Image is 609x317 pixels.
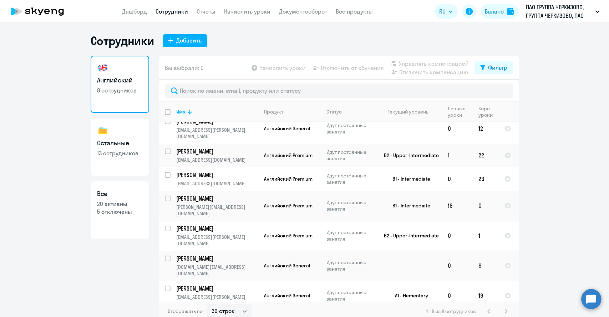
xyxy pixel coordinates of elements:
td: B1 - Intermediate [376,167,442,191]
img: others [97,125,108,136]
div: Текущий уровень [381,109,442,115]
p: [EMAIL_ADDRESS][PERSON_NAME][DOMAIN_NAME] [176,234,258,247]
a: [PERSON_NAME] [176,147,258,155]
a: [PERSON_NAME] [176,171,258,179]
p: [PERSON_NAME] [176,285,257,292]
td: 0 [442,114,473,144]
p: [PERSON_NAME] [176,255,257,262]
span: 1 - 8 из 8 сотрудников [426,308,476,315]
span: Вы выбрали: 0 [165,64,204,72]
p: ПАО ГРУППА ЧЕРКИЗОВО, ГРУППА ЧЕРКИЗОВО, ПАО [526,3,592,20]
button: ПАО ГРУППА ЧЕРКИЗОВО, ГРУППА ЧЕРКИЗОВО, ПАО [522,3,603,20]
button: RU [434,4,458,19]
p: Идут постоянные занятия [326,149,375,162]
td: 0 [442,281,473,311]
p: Идут постоянные занятия [326,229,375,242]
p: [EMAIL_ADDRESS][DOMAIN_NAME] [176,180,258,187]
span: Отображать по: [168,308,204,315]
a: Отчеты [197,8,215,15]
td: B2 - Upper-Intermediate [376,221,442,251]
p: [EMAIL_ADDRESS][DOMAIN_NAME] [176,157,258,163]
div: Имя [176,109,258,115]
p: [PERSON_NAME] [176,147,257,155]
p: [PERSON_NAME] [176,225,257,232]
p: Идут постоянные занятия [326,199,375,212]
span: RU [439,7,446,16]
img: english [97,62,108,74]
div: Баланс [485,7,504,16]
h3: Остальные [97,139,143,148]
p: 13 сотрудников [97,149,143,157]
h3: Все [97,189,143,198]
td: 22 [473,144,499,167]
span: Английский Premium [264,232,313,239]
td: 12 [473,114,499,144]
a: [PERSON_NAME] [176,285,258,292]
span: Английский Premium [264,176,313,182]
button: Фильтр [474,61,513,74]
a: [PERSON_NAME] [176,195,258,202]
button: Добавить [163,34,207,47]
div: Текущий уровень [388,109,428,115]
div: Корп. уроки [478,105,498,118]
a: Дашборд [122,8,147,15]
div: Статус [326,109,342,115]
span: Английский General [264,125,310,132]
p: [PERSON_NAME][EMAIL_ADDRESS][DOMAIN_NAME] [176,204,258,217]
div: Имя [176,109,186,115]
h1: Сотрудники [91,34,154,48]
a: Все20 активны5 отключены [91,181,149,238]
td: 19 [473,281,499,311]
p: [EMAIL_ADDRESS][PERSON_NAME][DOMAIN_NAME] [176,127,258,140]
img: balance [507,8,514,15]
td: 0 [473,191,499,221]
td: 0 [442,221,473,251]
div: Личные уроки [448,105,472,118]
td: 16 [442,191,473,221]
span: Английский General [264,262,310,269]
div: Личные уроки [448,105,468,118]
p: 5 отключены [97,208,143,216]
a: Сотрудники [156,8,188,15]
p: 20 активны [97,200,143,208]
input: Поиск по имени, email, продукту или статусу [165,84,513,98]
h3: Английский [97,76,143,85]
div: Продукт [264,109,283,115]
a: Английский8 сотрудников [91,56,149,113]
td: 23 [473,167,499,191]
td: 1 [473,221,499,251]
p: Идут постоянные занятия [326,259,375,272]
td: B2 - Upper-Intermediate [376,144,442,167]
p: 8 сотрудников [97,86,143,94]
span: Английский General [264,292,310,299]
td: A1 - Elementary [376,281,442,311]
p: Идут постоянные занятия [326,289,375,302]
div: Продукт [264,109,320,115]
button: Балансbalance [481,4,518,19]
p: Идут постоянные занятия [326,172,375,185]
p: [EMAIL_ADDRESS][PERSON_NAME][DOMAIN_NAME] [176,294,258,307]
td: 0 [442,167,473,191]
a: Все продукты [336,8,373,15]
div: Фильтр [488,63,507,72]
span: Английский Premium [264,152,313,158]
a: Начислить уроки [224,8,270,15]
span: Английский Premium [264,202,313,209]
a: [PERSON_NAME] [176,255,258,262]
a: Документооборот [279,8,327,15]
div: Добавить [176,36,202,45]
p: Идут постоянные занятия [326,122,375,135]
p: [PERSON_NAME] [176,171,257,179]
a: [PERSON_NAME] [176,225,258,232]
td: B1 - Intermediate [376,191,442,221]
a: Остальные13 сотрудников [91,119,149,176]
td: 0 [442,251,473,281]
p: [DOMAIN_NAME][EMAIL_ADDRESS][DOMAIN_NAME] [176,264,258,277]
div: Корп. уроки [478,105,494,118]
td: 1 [442,144,473,167]
p: [PERSON_NAME] [176,195,257,202]
td: 9 [473,251,499,281]
div: Статус [326,109,375,115]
